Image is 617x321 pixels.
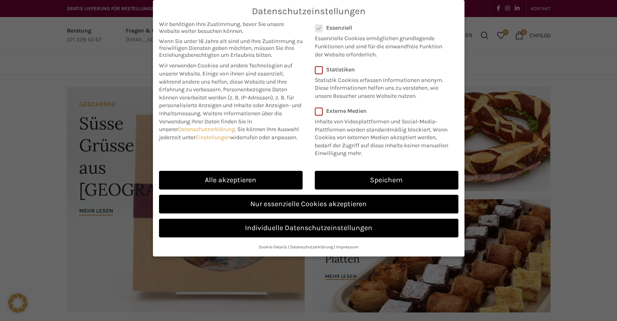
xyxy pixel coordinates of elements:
span: Personenbezogene Daten können verarbeitet werden (z. B. IP-Adressen), z. B. für personalisierte A... [159,86,301,117]
a: Individuelle Datenschutzeinstellungen [159,219,458,237]
span: Weitere Informationen über die Verwendung Ihrer Daten finden Sie in unserer . [159,110,282,133]
a: Datenschutzerklärung [290,244,333,250]
p: Inhalte von Videoplattformen und Social-Media-Plattformen werden standardmäßig blockiert. Wenn Co... [315,114,453,157]
a: Alle akzeptieren [159,171,303,190]
a: Datenschutzerklärung [178,126,235,133]
span: Sie können Ihre Auswahl jederzeit unter widerrufen oder anpassen. [159,126,299,141]
label: Externe Medien [315,108,453,114]
a: Nur essenzielle Cookies akzeptieren [159,195,458,213]
span: Wir verwenden Cookies und andere Technologien auf unserer Website. Einige von ihnen sind essenzie... [159,62,292,93]
p: Statistik Cookies erfassen Informationen anonym. Diese Informationen helfen uns zu verstehen, wie... [315,73,448,100]
span: Datenschutzeinstellungen [252,6,365,17]
p: Essenzielle Cookies ermöglichen grundlegende Funktionen und sind für die einwandfreie Funktion de... [315,31,448,58]
label: Statistiken [315,66,448,73]
span: Wenn Sie unter 16 Jahre alt sind und Ihre Zustimmung zu freiwilligen Diensten geben möchten, müss... [159,38,303,58]
a: Impressum [336,244,359,250]
a: Einstellungen [196,134,230,141]
a: Cookie-Details [259,244,287,250]
a: Speichern [315,171,458,190]
label: Essenziell [315,24,448,31]
span: Wir benötigen Ihre Zustimmung, bevor Sie unsere Website weiter besuchen können. [159,21,303,34]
